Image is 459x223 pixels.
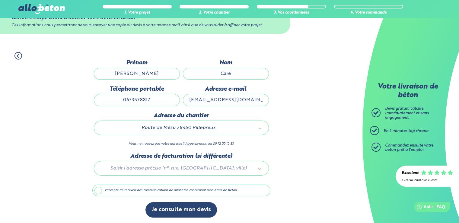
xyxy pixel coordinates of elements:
[92,185,270,196] label: J'accepte de recevoir des communications de allobéton concernant mon devis de béton.
[94,86,180,92] label: Téléphone portable
[180,11,249,15] div: 2. Votre chantier
[94,68,180,80] input: Quel est votre prénom ?
[183,60,269,66] label: Nom
[183,86,269,92] label: Adresse e-mail
[18,4,65,14] img: allobéton
[94,112,269,119] label: Adresse du chantier
[145,202,217,218] button: Je consulte mon devis
[94,60,180,66] label: Prénom
[100,124,263,132] a: Route de Mézu 78450 Villepreux
[94,141,269,147] p: Vous ne trouvez pas votre adresse ? Appelez-nous au 09 72 55 12 83
[183,68,269,80] input: Quel est votre nom de famille ?
[103,124,255,132] span: Route de Mézu 78450 Villepreux
[334,11,403,15] div: 4. Votre commande
[405,199,452,216] iframe: Help widget launcher
[257,11,326,15] div: 3. Vos coordonnées
[11,23,278,28] div: Ces informations nous permettront de vous envoyer une copie du devis à votre adresse mail ainsi q...
[183,94,269,106] input: ex : contact@allobeton.fr
[103,11,172,15] div: 1. Votre projet
[94,94,180,106] input: ex : 0642930817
